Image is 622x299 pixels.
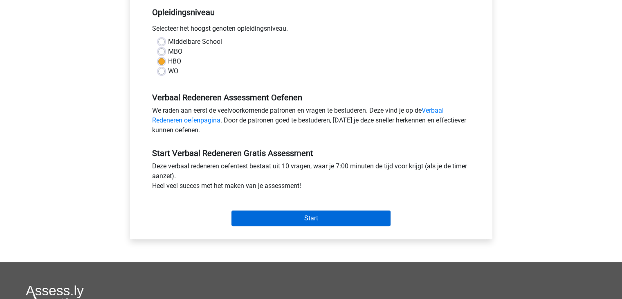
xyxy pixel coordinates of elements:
label: Middelbare School [168,37,222,47]
label: MBO [168,47,182,57]
div: Selecteer het hoogst genoten opleidingsniveau. [146,24,476,37]
h5: Start Verbaal Redeneren Gratis Assessment [152,148,470,158]
label: HBO [168,57,181,66]
label: WO [168,66,178,76]
h5: Verbaal Redeneren Assessment Oefenen [152,93,470,102]
div: Deze verbaal redeneren oefentest bestaat uit 10 vragen, waar je 7:00 minuten de tijd voor krijgt ... [146,161,476,194]
input: Start [231,211,391,226]
div: We raden aan eerst de veelvoorkomende patronen en vragen te bestuderen. Deze vind je op de . Door... [146,106,476,138]
h5: Opleidingsniveau [152,4,470,20]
